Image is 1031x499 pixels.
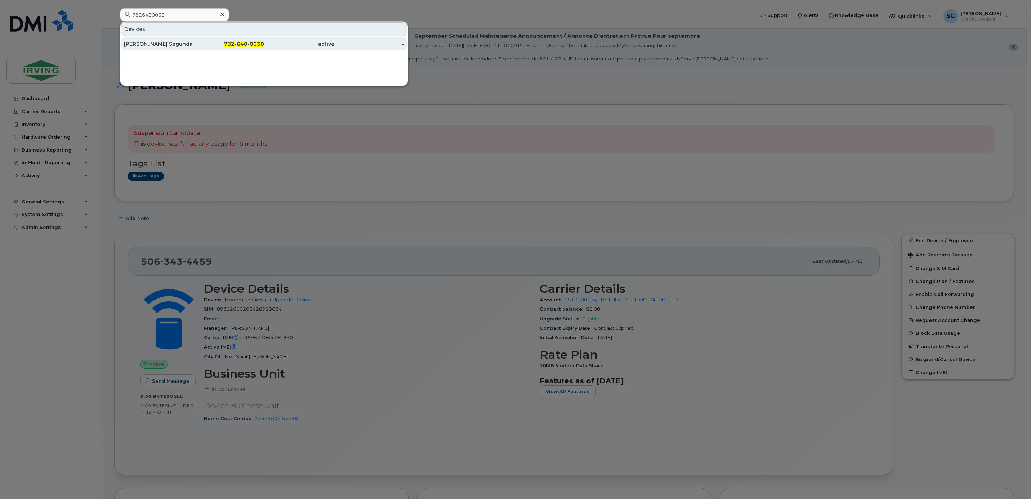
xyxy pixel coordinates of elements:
[194,40,264,48] div: - -
[121,37,407,50] a: [PERSON_NAME] Segunda782-640-0030active-
[124,40,194,48] div: [PERSON_NAME] Segunda
[264,40,334,48] div: active
[121,22,407,36] div: Devices
[250,41,264,47] span: 0030
[237,41,247,47] span: 640
[224,41,235,47] span: 782
[334,40,405,48] div: -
